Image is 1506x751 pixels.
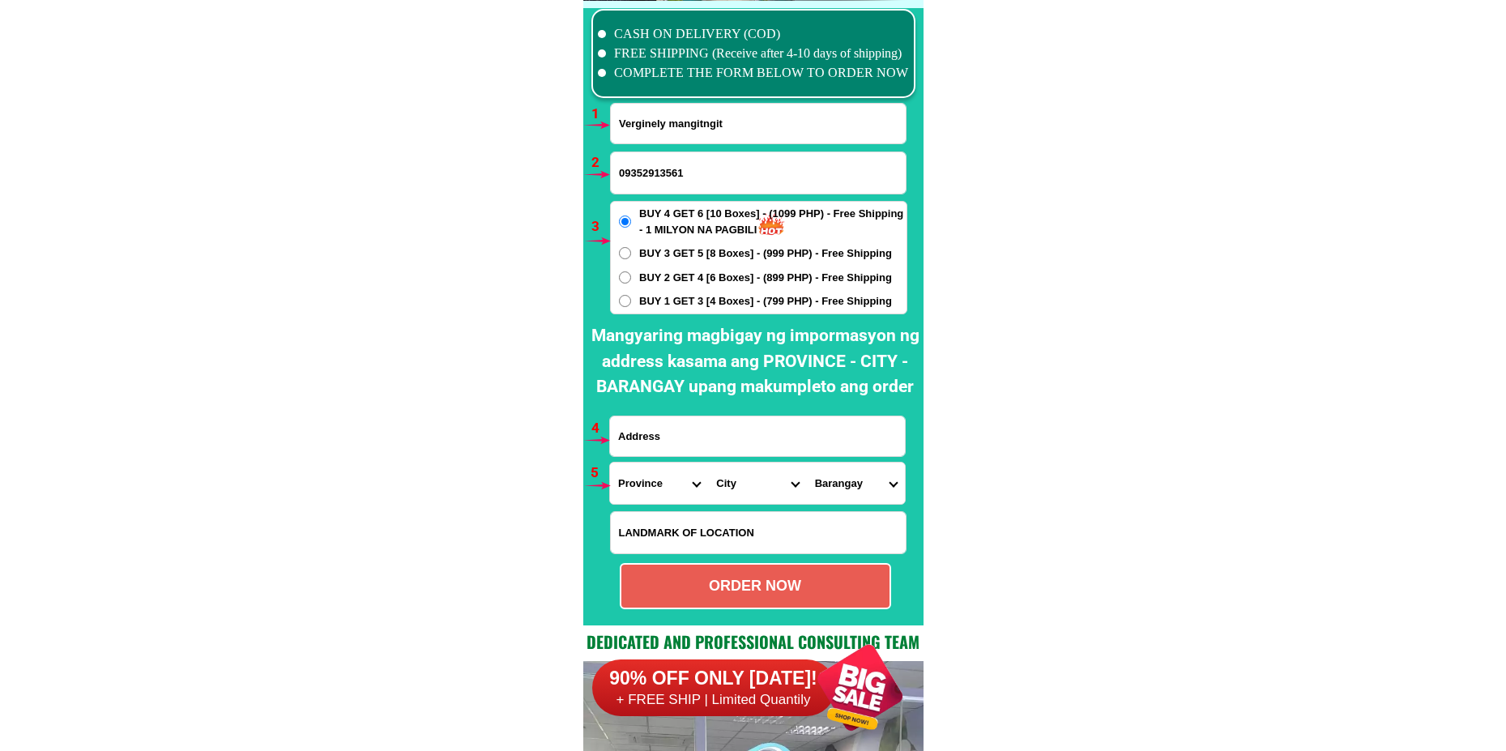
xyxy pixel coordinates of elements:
li: COMPLETE THE FORM BELOW TO ORDER NOW [598,63,909,83]
input: Input LANDMARKOFLOCATION [611,512,906,553]
h6: 1 [591,104,610,125]
h6: 2 [591,152,610,173]
h6: 90% OFF ONLY [DATE]! [592,667,835,691]
h6: 5 [591,463,609,484]
li: CASH ON DELIVERY (COD) [598,24,909,44]
span: BUY 1 GET 3 [4 Boxes] - (799 PHP) - Free Shipping [639,293,892,309]
input: Input phone_number [611,152,906,194]
li: FREE SHIPPING (Receive after 4-10 days of shipping) [598,44,909,63]
input: BUY 3 GET 5 [8 Boxes] - (999 PHP) - Free Shipping [619,247,631,259]
span: BUY 3 GET 5 [8 Boxes] - (999 PHP) - Free Shipping [639,245,892,262]
input: BUY 2 GET 4 [6 Boxes] - (899 PHP) - Free Shipping [619,271,631,284]
h2: Mangyaring magbigay ng impormasyon ng address kasama ang PROVINCE - CITY - BARANGAY upang makumpl... [587,323,924,400]
input: Input full_name [611,104,906,143]
h6: 3 [591,216,610,237]
select: Select commune [807,463,905,504]
h2: Dedicated and professional consulting team [583,629,924,654]
h6: 4 [591,418,610,439]
span: BUY 4 GET 6 [10 Boxes] - (1099 PHP) - Free Shipping - 1 MILYON NA PAGBILI [639,206,907,237]
h6: + FREE SHIP | Limited Quantily [592,691,835,709]
select: Select province [610,463,708,504]
input: BUY 1 GET 3 [4 Boxes] - (799 PHP) - Free Shipping [619,295,631,307]
input: BUY 4 GET 6 [10 Boxes] - (1099 PHP) - Free Shipping - 1 MILYON NA PAGBILI [619,215,631,228]
div: ORDER NOW [621,575,890,597]
span: BUY 2 GET 4 [6 Boxes] - (899 PHP) - Free Shipping [639,270,892,286]
select: Select district [708,463,806,504]
input: Input address [610,416,905,456]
